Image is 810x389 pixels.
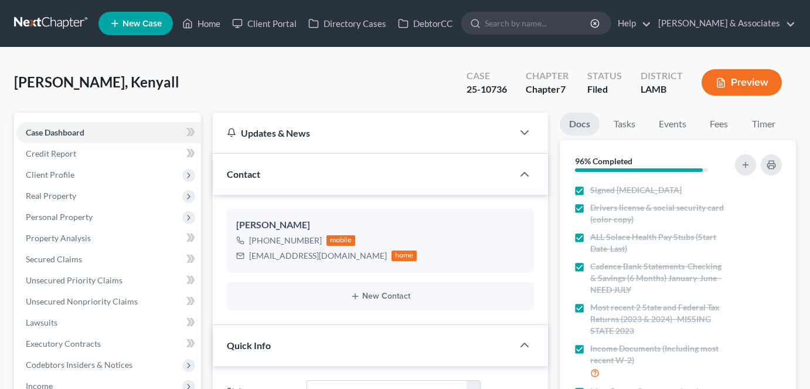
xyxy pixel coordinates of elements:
a: Home [176,13,226,34]
div: Chapter [526,83,569,96]
div: [EMAIL_ADDRESS][DOMAIN_NAME] [249,250,387,262]
div: 25-10736 [467,83,507,96]
span: ALL Solace Health Pay Stubs (Start Date-Last) [590,231,727,255]
a: Help [612,13,651,34]
a: Timer [743,113,785,136]
span: Quick Info [227,340,271,351]
span: Client Profile [26,170,74,180]
div: Case [467,69,507,83]
span: [PERSON_NAME], Kenyall [14,73,179,90]
div: home [392,251,417,261]
button: New Contact [236,292,525,301]
a: Unsecured Nonpriority Claims [16,291,201,312]
span: Unsecured Nonpriority Claims [26,296,138,306]
div: Updates & News [227,127,499,139]
div: Filed [587,83,622,96]
span: Contact [227,168,260,180]
strong: 96% Completed [575,156,632,166]
a: Unsecured Priority Claims [16,270,201,291]
a: Fees [700,113,738,136]
a: Secured Claims [16,249,201,270]
div: mobile [326,235,356,246]
a: Events [649,113,696,136]
span: Unsecured Priority Claims [26,275,122,285]
div: Chapter [526,69,569,83]
div: Status [587,69,622,83]
a: Lawsuits [16,312,201,333]
span: Real Property [26,191,76,201]
a: Executory Contracts [16,333,201,354]
span: Signed [MEDICAL_DATA] [590,184,682,196]
span: Case Dashboard [26,127,84,137]
span: Cadence Bank Statements-Checking & Savings (6 Months) January-June - NEED JULY [590,261,727,296]
div: [PHONE_NUMBER] [249,235,322,246]
a: Tasks [604,113,645,136]
a: Docs [560,113,600,136]
div: LAMB [641,83,683,96]
button: Preview [702,69,782,96]
a: Client Portal [226,13,302,34]
span: New Case [122,19,162,28]
input: Search by name... [485,12,592,34]
a: Credit Report [16,143,201,164]
span: Secured Claims [26,254,82,264]
span: 7 [560,83,566,94]
span: Income Documents (Including most recent W-2) [590,343,727,366]
div: District [641,69,683,83]
span: Most recent 2 State and Federal Tax Returns (2023 & 2024) -MISSING STATE 2023 [590,302,727,337]
a: Case Dashboard [16,122,201,143]
span: Lawsuits [26,317,57,327]
a: [PERSON_NAME] & Associates [652,13,795,34]
span: Codebtors Insiders & Notices [26,360,132,370]
a: Directory Cases [302,13,392,34]
div: [PERSON_NAME] [236,218,525,232]
span: Property Analysis [26,233,91,243]
a: DebtorCC [392,13,458,34]
a: Property Analysis [16,228,201,249]
span: Credit Report [26,148,76,158]
span: Executory Contracts [26,339,101,349]
span: Drivers license & social security card (color copy) [590,202,727,225]
span: Personal Property [26,212,93,222]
